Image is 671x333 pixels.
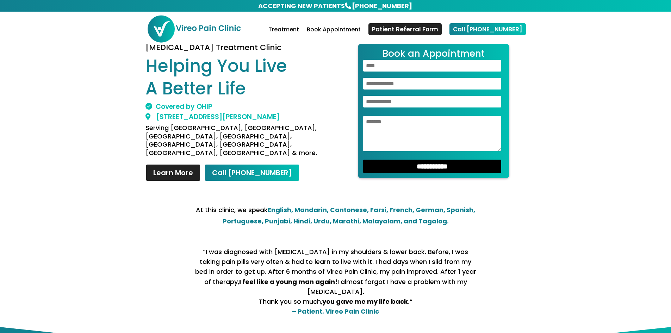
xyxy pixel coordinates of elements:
a: Learn More [145,164,201,181]
img: Vireo Pain Clinic [147,15,241,43]
a: Patient Referral Form [368,23,442,35]
strong: English, Mandarin, Cantonese, Farsi, French, German, Spanish, Portuguese, Punjabi, Hindi, Urdu, M... [223,205,476,226]
h3: [MEDICAL_DATA] Treatment Clinic [145,44,330,55]
a: Call [PHONE_NUMBER] [449,23,526,35]
a: Book Appointment [307,27,361,44]
p: At this clinic, we speak [195,204,477,227]
h2: Covered by OHIP [145,103,330,113]
h2: Book an Appointment [363,49,504,60]
h4: Serving [GEOGRAPHIC_DATA], [GEOGRAPHIC_DATA], [GEOGRAPHIC_DATA], [GEOGRAPHIC_DATA], [GEOGRAPHIC_D... [145,124,330,160]
a: Call [PHONE_NUMBER] [204,164,300,181]
a: Treatment [268,27,299,44]
a: [STREET_ADDRESS][PERSON_NAME] [145,112,280,122]
form: Contact form [358,44,509,178]
strong: you gave me my life back. [322,297,410,306]
strong: – Patient, Vireo Pain Clinic [292,307,379,316]
a: [PHONE_NUMBER] [351,1,413,11]
p: “I was diagnosed with [MEDICAL_DATA] in my shoulders & lower back. Before, I was taking pain pill... [195,247,477,317]
h1: Helping You Live A Better Life [145,55,330,103]
strong: I feel like a young man again! [239,277,337,286]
